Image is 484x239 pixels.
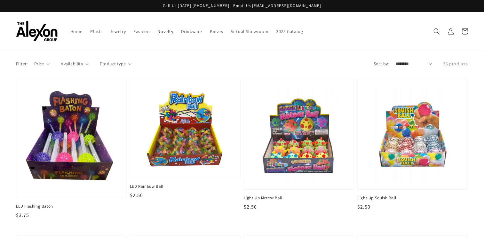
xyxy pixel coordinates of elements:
[244,79,354,211] a: Light-Up Meteor Ball Light-Up Meteor Ball $2.50
[364,86,461,183] img: Light-Up Squish Ball
[231,29,269,34] span: Virtual Showroom
[34,61,50,67] summary: Price
[86,25,106,38] a: Plush
[137,86,234,171] img: LED Rainbow Ball
[357,195,468,201] span: Light-Up Squish Ball
[443,61,468,67] p: 36 products
[110,29,126,34] span: Jewelry
[272,25,307,38] a: 2025 Catalog
[70,29,83,34] span: Home
[16,212,29,218] span: $3.75
[430,24,444,38] summary: Search
[357,79,468,211] a: Light-Up Squish Ball Light-Up Squish Ball $2.50
[130,184,241,189] span: LED Rainbow Ball
[67,25,86,38] a: Home
[130,79,241,199] a: LED Rainbow Ball LED Rainbow Ball $2.50
[157,29,173,34] span: Novelty
[16,79,127,219] a: LED Flashing Baton LED Flashing Baton $3.75
[61,61,88,67] summary: Availability
[23,86,120,191] img: LED Flashing Baton
[130,192,143,199] span: $2.50
[130,25,154,38] a: Fashion
[16,61,28,67] p: Filter:
[16,203,127,209] span: LED Flashing Baton
[357,203,370,210] span: $2.50
[100,61,126,67] span: Product type
[90,29,102,34] span: Plush
[16,21,58,42] img: The Alexon Group
[133,29,150,34] span: Fashion
[244,203,257,210] span: $2.50
[177,25,206,38] a: Drinkware
[250,86,348,183] img: Light-Up Meteor Ball
[34,61,44,67] span: Price
[181,29,202,34] span: Drinkware
[210,29,223,34] span: Knives
[227,25,273,38] a: Virtual Showroom
[106,25,130,38] a: Jewelry
[374,61,389,67] label: Sort by:
[244,195,354,201] span: Light-Up Meteor Ball
[206,25,227,38] a: Knives
[154,25,177,38] a: Novelty
[61,61,83,67] span: Availability
[276,29,303,34] span: 2025 Catalog
[100,61,131,67] summary: Product type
